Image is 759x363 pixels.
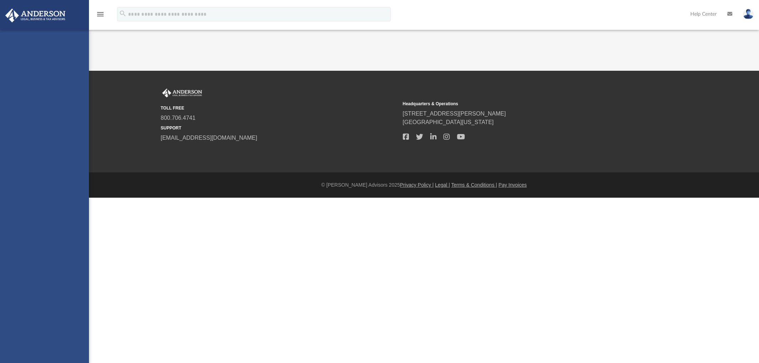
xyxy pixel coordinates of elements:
small: TOLL FREE [161,105,398,111]
a: 800.706.4741 [161,115,196,121]
img: Anderson Advisors Platinum Portal [161,89,204,98]
small: SUPPORT [161,125,398,131]
i: search [119,10,127,17]
small: Headquarters & Operations [403,101,640,107]
a: Terms & Conditions | [451,182,497,188]
a: Pay Invoices [499,182,527,188]
a: [EMAIL_ADDRESS][DOMAIN_NAME] [161,135,257,141]
a: Legal | [435,182,450,188]
img: User Pic [743,9,754,19]
a: Privacy Policy | [400,182,434,188]
a: [STREET_ADDRESS][PERSON_NAME] [403,111,506,117]
a: [GEOGRAPHIC_DATA][US_STATE] [403,119,494,125]
a: menu [96,14,105,18]
img: Anderson Advisors Platinum Portal [3,9,68,22]
i: menu [96,10,105,18]
div: © [PERSON_NAME] Advisors 2025 [89,181,759,189]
